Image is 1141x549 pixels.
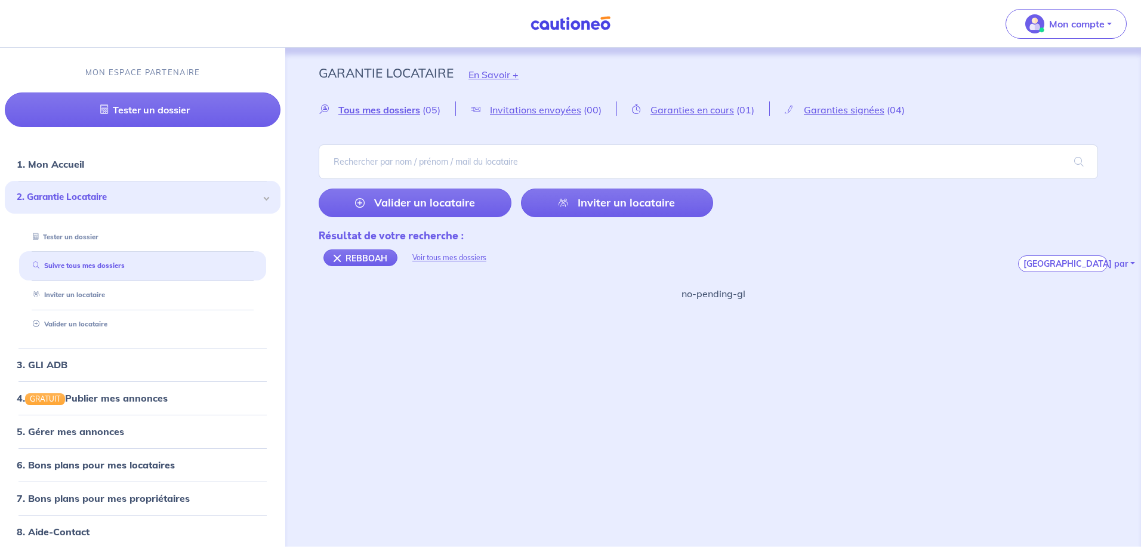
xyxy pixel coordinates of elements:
[319,62,454,84] p: Garantie Locataire
[28,261,125,270] a: Suivre tous mes dossiers
[5,353,280,377] div: 3. GLI ADB
[5,92,280,127] a: Tester un dossier
[19,314,266,334] div: Valider un locataire
[5,152,280,176] div: 1. Mon Accueil
[319,104,455,115] a: Tous mes dossiers(05)
[1060,145,1098,178] span: search
[19,227,266,247] div: Tester un dossier
[454,57,534,92] button: En Savoir +
[5,453,280,477] div: 6. Bons plans pour mes locataires
[804,104,884,116] span: Garanties signées
[770,104,920,115] a: Garanties signées(04)
[17,459,175,471] a: 6. Bons plans pour mes locataires
[17,158,84,170] a: 1. Mon Accueil
[490,104,581,116] span: Invitations envoyées
[397,243,501,272] div: Voir tous mes dossiers
[736,104,754,116] span: (01)
[17,425,124,437] a: 5. Gérer mes annonces
[17,492,190,504] a: 7. Bons plans pour mes propriétaires
[5,386,280,410] div: 4.GRATUITPublier mes annonces
[5,181,280,214] div: 2. Garantie Locataire
[319,189,511,217] a: Valider un locataire
[28,320,107,328] a: Valider un locataire
[28,233,98,241] a: Tester un dossier
[681,286,745,301] p: no-pending-gl
[887,104,905,116] span: (04)
[19,285,266,305] div: Inviter un locataire
[1018,255,1108,272] button: [GEOGRAPHIC_DATA] par
[617,104,769,115] a: Garanties en cours(01)
[1049,17,1105,31] p: Mon compte
[319,144,1098,179] input: Rechercher par nom / prénom / mail du locataire
[456,104,616,115] a: Invitations envoyées(00)
[584,104,602,116] span: (00)
[338,104,420,116] span: Tous mes dossiers
[17,392,168,404] a: 4.GRATUITPublier mes annonces
[1025,14,1044,33] img: illu_account_valid_menu.svg
[85,67,201,78] p: MON ESPACE PARTENAIRE
[17,359,67,371] a: 3. GLI ADB
[650,104,734,116] span: Garanties en cours
[5,420,280,443] div: 5. Gérer mes annonces
[5,486,280,510] div: 7. Bons plans pour mes propriétaires
[17,190,260,204] span: 2. Garantie Locataire
[323,249,397,266] div: REBBOAH
[5,520,280,544] div: 8. Aide-Contact
[521,189,714,217] a: Inviter un locataire
[423,104,440,116] span: (05)
[319,228,501,243] div: Résultat de votre recherche :
[19,256,266,276] div: Suivre tous mes dossiers
[1006,9,1127,39] button: illu_account_valid_menu.svgMon compte
[17,526,90,538] a: 8. Aide-Contact
[28,291,105,299] a: Inviter un locataire
[526,16,615,31] img: Cautioneo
